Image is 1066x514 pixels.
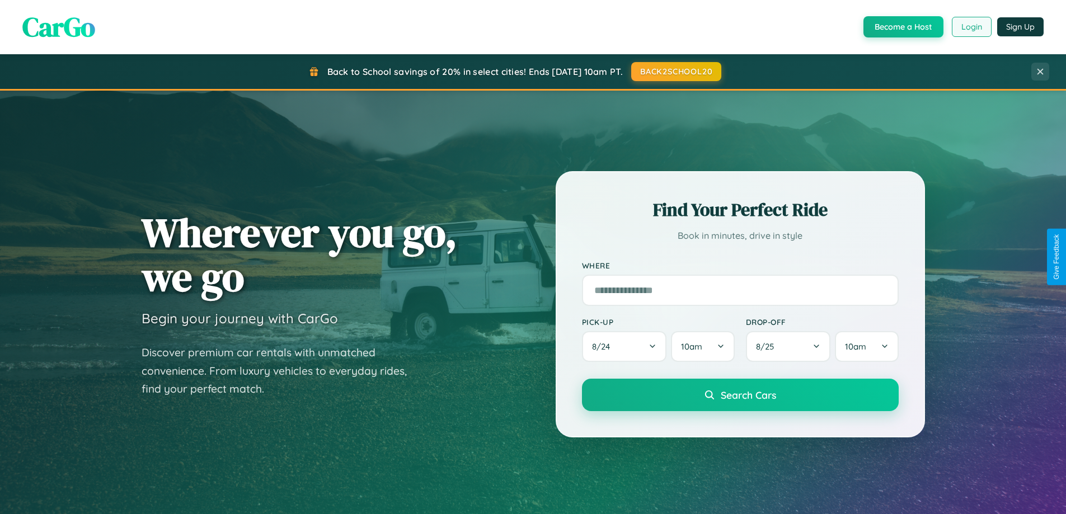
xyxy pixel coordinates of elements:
button: Login [952,17,992,37]
h2: Find Your Perfect Ride [582,197,899,222]
label: Drop-off [746,317,899,327]
button: 10am [671,331,734,362]
button: BACK2SCHOOL20 [631,62,721,81]
p: Book in minutes, drive in style [582,228,899,244]
button: Search Cars [582,379,899,411]
span: 8 / 25 [756,341,779,352]
button: 8/25 [746,331,831,362]
span: 10am [681,341,702,352]
label: Pick-up [582,317,735,327]
span: CarGo [22,8,95,45]
p: Discover premium car rentals with unmatched convenience. From luxury vehicles to everyday rides, ... [142,343,421,398]
button: Sign Up [997,17,1044,36]
span: 8 / 24 [592,341,616,352]
span: Back to School savings of 20% in select cities! Ends [DATE] 10am PT. [327,66,623,77]
button: 8/24 [582,331,667,362]
div: Give Feedback [1053,234,1060,280]
button: 10am [835,331,898,362]
span: Search Cars [721,389,776,401]
h1: Wherever you go, we go [142,210,457,299]
h3: Begin your journey with CarGo [142,310,338,327]
span: 10am [845,341,866,352]
button: Become a Host [863,16,943,37]
label: Where [582,261,899,270]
